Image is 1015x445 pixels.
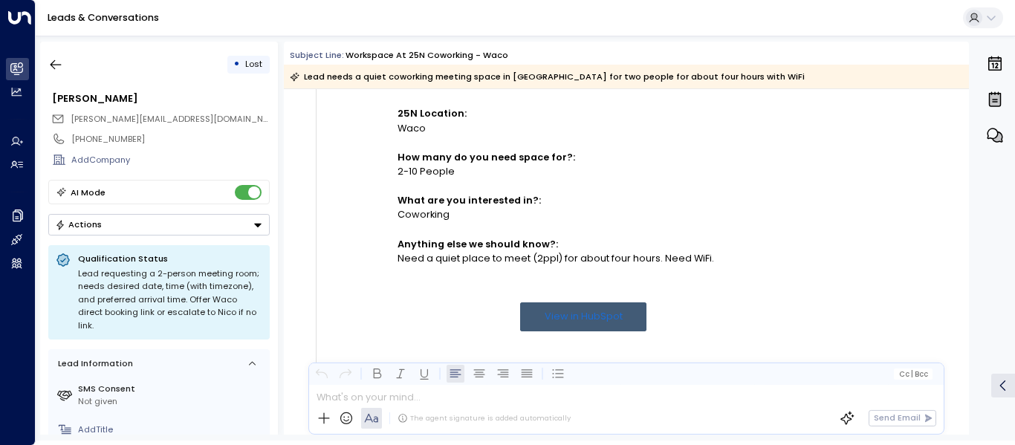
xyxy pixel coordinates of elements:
span: Lost [245,58,262,70]
div: AddCompany [71,154,269,166]
div: Workspace at 25N Coworking - Waco [346,49,508,62]
div: Lead Information [53,357,133,370]
span: [PERSON_NAME][EMAIL_ADDRESS][DOMAIN_NAME] [71,113,284,125]
span: | [911,370,913,378]
div: Actions [55,219,102,230]
div: Not given [78,395,265,408]
strong: Anything else we should know?: [398,238,558,250]
div: [PERSON_NAME] [52,91,269,105]
p: Qualification Status [78,253,262,264]
div: Need a quiet place to meet (2ppl) for about four hours. Need WiFi. [398,251,769,265]
div: AddTitle [78,423,265,436]
strong: How many do you need space for?: [398,151,575,163]
a: View in HubSpot [520,302,646,331]
button: Undo [313,365,331,383]
span: Cc Bcc [899,370,928,378]
div: The agent signature is added automatically [398,413,571,423]
div: • [233,53,240,75]
span: Subject Line: [290,49,344,61]
strong: What are you interested in?: [398,194,541,207]
a: Leads & Conversations [48,11,159,24]
div: [PHONE_NUMBER] [71,133,269,146]
span: jurijs@effodio.com [71,113,270,126]
div: Lead requesting a 2-person meeting room; needs desired date, time (with timezone), and preferred ... [78,267,262,333]
strong: 25N Location: [398,107,467,120]
label: SMS Consent [78,383,265,395]
button: Redo [337,365,354,383]
button: Cc|Bcc [894,368,933,380]
div: AI Mode [71,185,106,200]
div: Lead needs a quiet coworking meeting space in [GEOGRAPHIC_DATA] for two people for about four hou... [290,69,805,84]
button: Actions [48,214,270,236]
div: Button group with a nested menu [48,214,270,236]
